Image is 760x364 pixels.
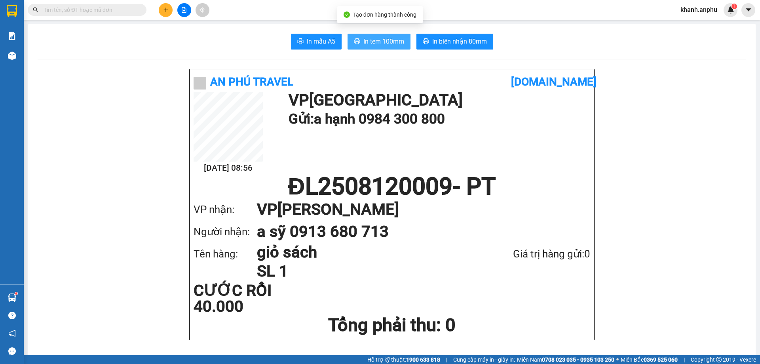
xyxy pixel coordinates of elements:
h1: VP [PERSON_NAME] [257,198,574,221]
button: printerIn biên nhận 80mm [416,34,493,50]
sup: 1 [731,4,737,9]
b: [DOMAIN_NAME] [511,75,597,88]
span: check-circle [344,11,350,18]
div: CƯỚC RỒI 40.000 [194,283,325,314]
img: warehouse-icon [8,51,16,60]
span: printer [423,38,429,46]
sup: 1 [15,292,17,295]
h1: Tổng phải thu: 0 [194,314,590,336]
strong: 0369 525 060 [644,356,678,363]
span: notification [8,330,16,337]
img: logo-vxr [7,5,17,17]
strong: 0708 023 035 - 0935 103 250 [542,356,614,363]
span: | [446,355,447,364]
img: warehouse-icon [8,293,16,302]
h1: SL 1 [257,262,471,281]
span: In tem 100mm [363,36,404,46]
span: khanh.anphu [674,5,724,15]
img: icon-new-feature [727,6,734,13]
b: An Phú Travel [210,75,293,88]
span: Miền Nam [517,355,614,364]
img: solution-icon [8,32,16,40]
h1: giỏ sách [257,243,471,262]
div: Tên hàng: [194,246,257,262]
span: question-circle [8,312,16,319]
span: In mẫu A5 [307,36,335,46]
span: Cung cấp máy in - giấy in: [453,355,515,364]
span: printer [297,38,304,46]
span: | [684,355,685,364]
button: file-add [177,3,191,17]
h1: VP [GEOGRAPHIC_DATA] [289,92,586,108]
button: printerIn mẫu A5 [291,34,342,50]
span: Tạo đơn hàng thành công [353,11,416,18]
span: printer [354,38,360,46]
span: caret-down [745,6,752,13]
span: message [8,347,16,355]
button: aim [196,3,209,17]
button: plus [159,3,173,17]
span: search [33,7,38,13]
span: Miền Bắc [621,355,678,364]
span: 1 [733,4,735,9]
strong: 1900 633 818 [406,356,440,363]
h1: Gửi: a hạnh 0984 300 800 [289,108,586,130]
span: plus [163,7,169,13]
div: VP nhận: [194,202,257,218]
h1: a sỹ 0913 680 713 [257,221,574,243]
input: Tìm tên, số ĐT hoặc mã đơn [44,6,137,14]
span: In biên nhận 80mm [432,36,487,46]
div: Người nhận: [194,224,257,240]
h1: ĐL2508120009 - PT [194,175,590,198]
span: ⚪️ [616,358,619,361]
div: Giá trị hàng gửi: 0 [471,246,590,262]
span: Hỗ trợ kỹ thuật: [367,355,440,364]
button: caret-down [741,3,755,17]
span: copyright [716,357,722,362]
span: aim [199,7,205,13]
button: printerIn tem 100mm [348,34,410,50]
span: file-add [181,7,187,13]
h2: [DATE] 08:56 [194,162,263,175]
